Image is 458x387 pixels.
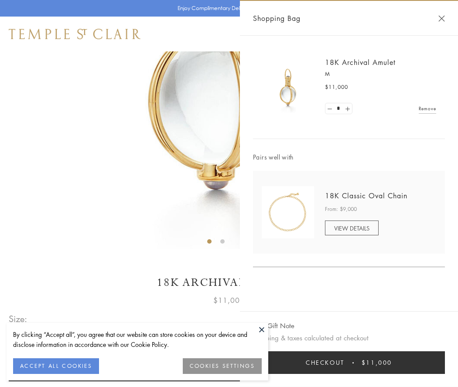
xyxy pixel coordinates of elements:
[13,329,262,350] div: By clicking “Accept all”, you agree that our website can store cookies on your device and disclos...
[262,61,314,113] img: 18K Archival Amulet
[9,312,28,326] span: Size:
[13,358,99,374] button: ACCEPT ALL COOKIES
[213,295,245,306] span: $11,000
[325,58,396,67] a: 18K Archival Amulet
[253,13,301,24] span: Shopping Bag
[253,320,294,331] button: Add Gift Note
[325,83,348,92] span: $11,000
[325,205,357,214] span: From: $9,000
[253,333,445,343] p: Shipping & taxes calculated at checkout
[362,358,392,367] span: $11,000
[419,104,436,113] a: Remove
[325,70,436,78] p: M
[325,103,334,114] a: Set quantity to 0
[178,4,277,13] p: Enjoy Complimentary Delivery & Returns
[438,15,445,22] button: Close Shopping Bag
[325,191,407,200] a: 18K Classic Oval Chain
[306,358,345,367] span: Checkout
[183,358,262,374] button: COOKIES SETTINGS
[262,186,314,238] img: N88865-OV18
[9,29,140,39] img: Temple St. Clair
[343,103,352,114] a: Set quantity to 2
[253,351,445,374] button: Checkout $11,000
[325,221,379,235] a: VIEW DETAILS
[9,275,449,290] h1: 18K Archival Amulet
[334,224,369,232] span: VIEW DETAILS
[253,152,445,162] span: Pairs well with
